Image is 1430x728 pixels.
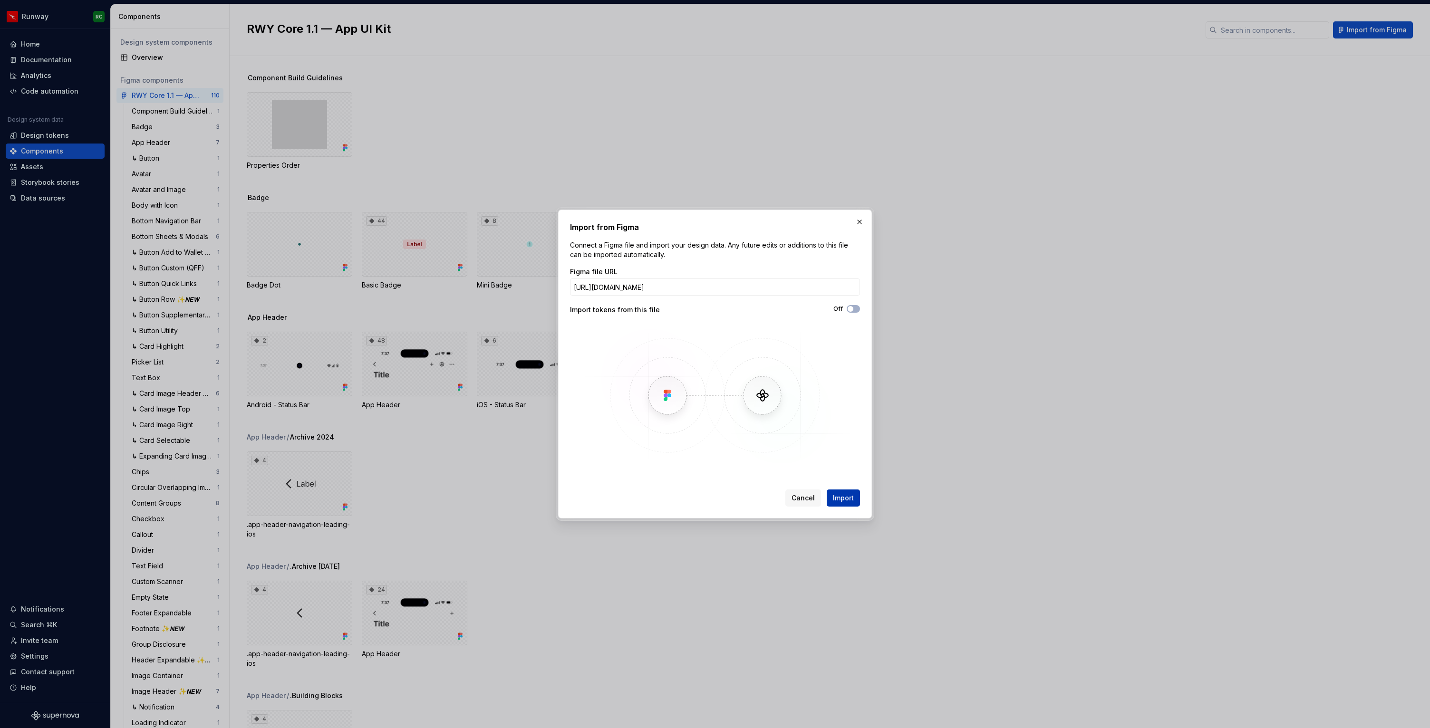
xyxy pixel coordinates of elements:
div: Import tokens from this file [570,305,715,315]
label: Figma file URL [570,267,618,277]
p: Connect a Figma file and import your design data. Any future edits or additions to this file can ... [570,240,860,259]
button: Import [827,489,860,507]
span: Cancel [792,493,815,503]
label: Off [833,305,843,313]
h2: Import from Figma [570,221,860,233]
span: Import [833,493,854,503]
input: https://figma.com/file/... [570,278,860,296]
button: Cancel [785,489,821,507]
